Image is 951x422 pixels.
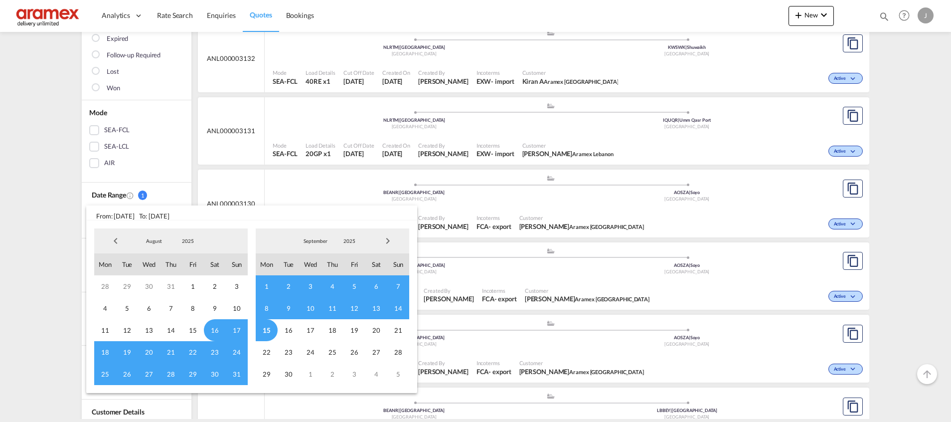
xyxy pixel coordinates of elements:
[86,206,417,220] span: From: [DATE] To: [DATE]
[106,231,126,251] span: Previous Month
[332,233,366,248] md-select: Year: 2025
[138,253,160,275] span: Wed
[226,253,248,275] span: Sun
[138,237,170,244] span: August
[116,253,138,275] span: Tue
[333,237,365,244] span: 2025
[172,237,204,244] span: 2025
[182,253,204,275] span: Fri
[278,253,300,275] span: Tue
[299,233,332,248] md-select: Month: September
[365,253,387,275] span: Sat
[94,253,116,275] span: Mon
[343,253,365,275] span: Fri
[137,233,171,248] md-select: Month: August
[204,253,226,275] span: Sat
[378,231,398,251] span: Next Month
[321,253,343,275] span: Thu
[300,237,331,244] span: September
[160,253,182,275] span: Thu
[300,253,321,275] span: Wed
[387,253,409,275] span: Sun
[171,233,205,248] md-select: Year: 2025
[256,253,278,275] span: Mon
